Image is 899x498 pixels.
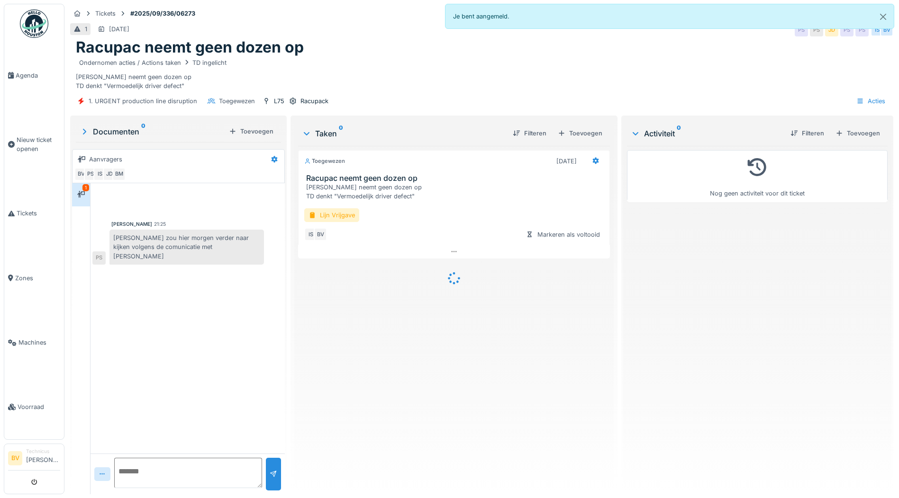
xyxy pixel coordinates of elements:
div: BM [112,168,126,181]
sup: 0 [141,126,145,137]
div: Activiteit [631,128,783,139]
a: Nieuw ticket openen [4,107,64,181]
span: Nieuw ticket openen [17,135,60,153]
a: Agenda [4,43,64,107]
span: Tickets [17,209,60,218]
span: Machines [18,338,60,347]
div: [PERSON_NAME] neemt geen dozen op TD denkt "Vermoedelijk driver defect" [306,183,606,201]
h3: Racupac neemt geen dozen op [306,174,606,183]
sup: 0 [339,128,343,139]
div: Nog geen activiteit voor dit ticket [633,154,881,198]
div: Aanvragers [89,155,122,164]
a: Tickets [4,181,64,246]
div: PS [84,168,97,181]
strong: #2025/09/336/06273 [127,9,199,18]
div: PS [92,251,106,265]
div: Markeren als voltooid [522,228,604,241]
div: L75 [274,97,284,106]
span: Voorraad [18,402,60,411]
div: Acties [852,94,890,108]
div: Toegewezen [219,97,255,106]
div: PS [810,23,823,36]
button: Close [872,4,894,29]
div: [PERSON_NAME] [111,221,152,228]
div: Taken [302,128,505,139]
div: PS [795,23,808,36]
span: Zones [15,274,60,283]
sup: 0 [677,128,681,139]
a: Machines [4,311,64,375]
div: Toevoegen [832,127,884,140]
div: 1 [85,25,87,34]
div: 21:25 [154,221,166,228]
div: BV [314,228,327,241]
div: 1. URGENT production line disruption [89,97,197,106]
div: Toegewezen [304,157,345,165]
div: 1 [82,184,89,191]
div: Documenten [80,126,225,137]
div: JD [825,23,838,36]
div: PS [855,23,869,36]
div: [DATE] [556,157,577,166]
a: Zones [4,246,64,310]
a: BV Technicus[PERSON_NAME] [8,448,60,471]
span: Agenda [16,71,60,80]
li: [PERSON_NAME] [26,448,60,468]
div: Toevoegen [225,125,277,138]
div: IS [871,23,884,36]
li: BV [8,451,22,465]
div: [DATE] [109,25,129,34]
div: [PERSON_NAME] neemt geen dozen op TD denkt "Vermoedelijk driver defect" [76,57,888,91]
div: Filteren [509,127,550,140]
a: Voorraad [4,375,64,439]
div: Toevoegen [554,127,606,140]
div: JD [103,168,116,181]
h1: Racupac neemt geen dozen op [76,38,304,56]
div: Lijn Vrijgave [304,208,359,222]
div: Racupack [300,97,328,106]
div: Tickets [95,9,116,18]
div: BV [74,168,88,181]
div: IS [304,228,318,241]
div: Ondernomen acties / Actions taken TD ingelicht [79,58,227,67]
div: Filteren [787,127,828,140]
div: Technicus [26,448,60,455]
div: [PERSON_NAME] zou hier morgen verder naar kijken volgens de comunicatie met [PERSON_NAME] [109,230,264,265]
div: PS [840,23,854,36]
div: BV [880,23,893,36]
div: IS [93,168,107,181]
img: Badge_color-CXgf-gQk.svg [20,9,48,38]
div: Je bent aangemeld. [445,4,895,29]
